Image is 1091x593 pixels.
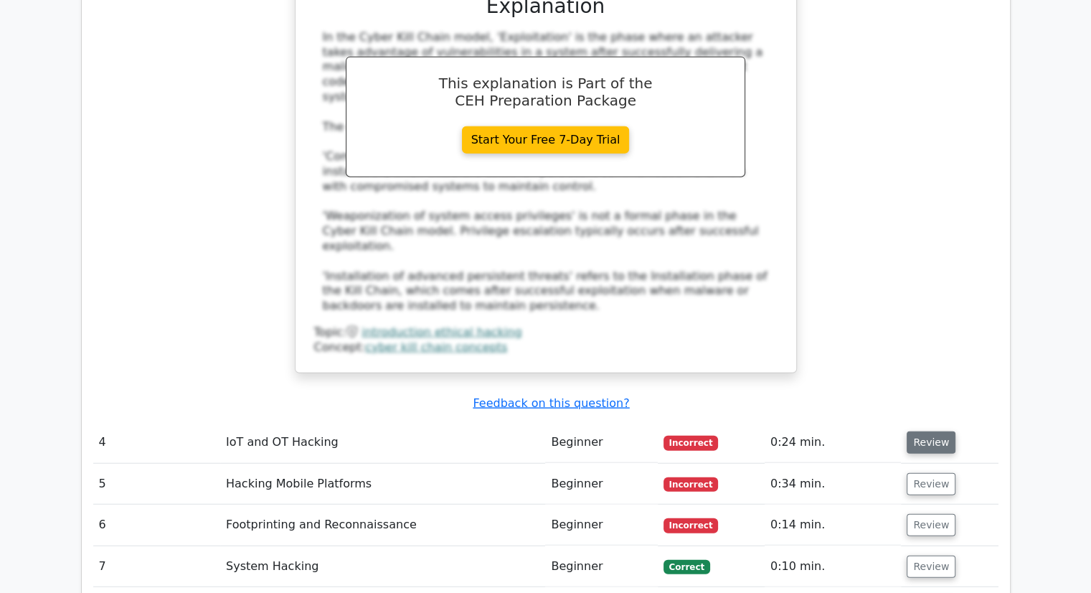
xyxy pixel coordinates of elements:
[545,505,657,546] td: Beginner
[323,30,769,314] div: In the Cyber Kill Chain model, 'Exploitation' is the phase where an attacker takes advantage of v...
[462,126,630,154] a: Start Your Free 7-Day Trial
[765,546,901,587] td: 0:10 min.
[765,464,901,505] td: 0:34 min.
[907,431,955,454] button: Review
[93,546,220,587] td: 7
[314,325,778,340] div: Topic:
[663,560,710,574] span: Correct
[93,422,220,463] td: 4
[93,464,220,505] td: 5
[663,477,719,492] span: Incorrect
[907,514,955,536] button: Review
[765,422,901,463] td: 0:24 min.
[473,396,629,410] a: Feedback on this question?
[220,464,545,505] td: Hacking Mobile Platforms
[362,325,521,339] a: introduction ethical hacking
[545,546,657,587] td: Beginner
[663,436,719,450] span: Incorrect
[663,518,719,533] span: Incorrect
[907,473,955,495] button: Review
[220,546,545,587] td: System Hacking
[93,505,220,546] td: 6
[545,422,657,463] td: Beginner
[907,556,955,578] button: Review
[220,505,545,546] td: Footprinting and Reconnaissance
[314,340,778,355] div: Concept:
[220,422,545,463] td: IoT and OT Hacking
[365,340,507,354] a: cyber kill chain concepts
[545,464,657,505] td: Beginner
[765,505,901,546] td: 0:14 min.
